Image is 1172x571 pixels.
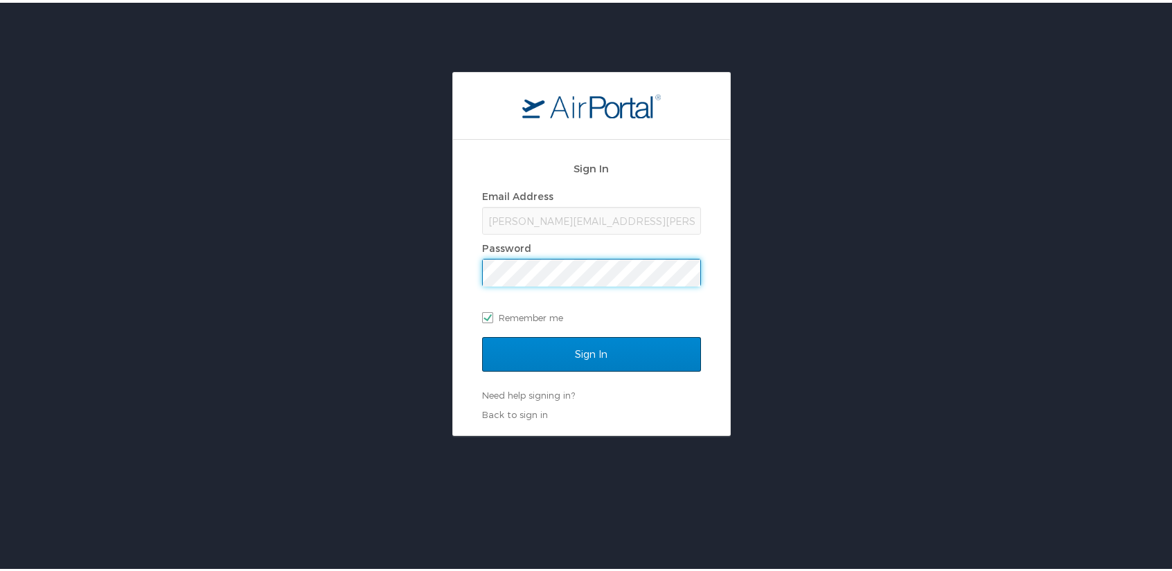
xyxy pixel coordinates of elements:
h2: Sign In [482,158,701,174]
label: Remember me [482,305,701,325]
label: Email Address [482,188,553,199]
a: Need help signing in? [482,387,575,398]
a: Back to sign in [482,406,548,417]
label: Password [482,239,531,251]
input: Sign In [482,334,701,369]
img: logo [522,91,661,116]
